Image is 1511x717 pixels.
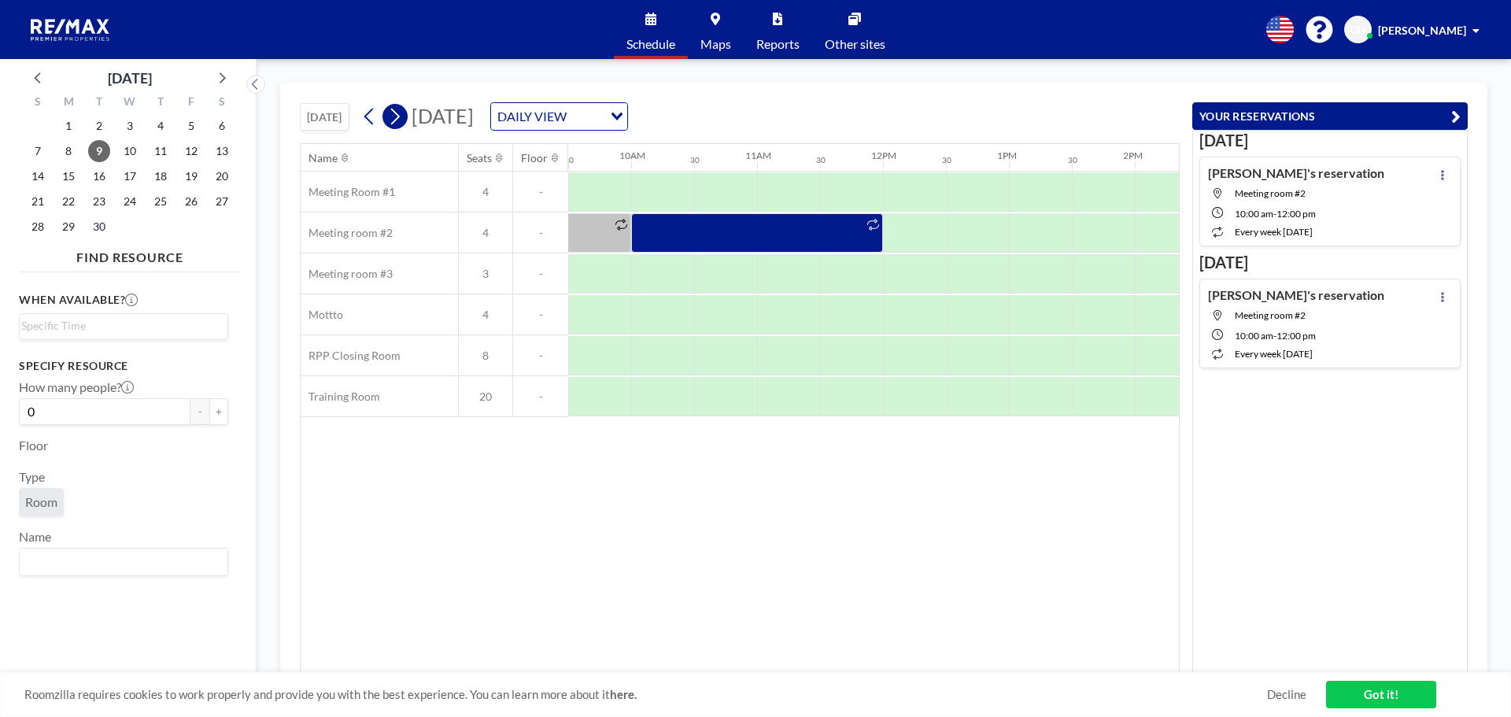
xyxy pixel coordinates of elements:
span: - [1273,208,1276,220]
div: Name [308,151,338,165]
button: - [190,398,209,425]
span: - [513,308,568,322]
span: 4 [459,226,512,240]
a: here. [610,687,637,701]
a: Decline [1267,687,1306,702]
span: Tuesday, September 30, 2025 [88,216,110,238]
span: Friday, September 5, 2025 [180,115,202,137]
span: - [513,185,568,199]
h3: [DATE] [1199,253,1461,272]
div: [DATE] [108,67,152,89]
a: Got it! [1326,681,1436,708]
div: 30 [690,155,700,165]
span: Friday, September 19, 2025 [180,165,202,187]
span: Meeting room #2 [301,226,393,240]
span: 10:00 AM [1235,330,1273,342]
span: every week [DATE] [1235,226,1313,238]
span: - [513,226,568,240]
h4: [PERSON_NAME]'s reservation [1208,165,1384,181]
div: Search for option [20,549,227,575]
div: T [145,93,175,113]
span: Sunday, September 14, 2025 [27,165,49,187]
span: 8 [459,349,512,363]
span: Tuesday, September 16, 2025 [88,165,110,187]
span: 10:00 AM [1235,208,1273,220]
div: 30 [1068,155,1077,165]
span: Reports [756,38,800,50]
button: + [209,398,228,425]
div: 30 [942,155,951,165]
div: Seats [467,151,492,165]
div: M [54,93,84,113]
h3: Specify resource [19,359,228,373]
span: Other sites [825,38,885,50]
div: Search for option [491,103,627,130]
span: Monday, September 15, 2025 [57,165,79,187]
span: - [513,390,568,404]
span: 4 [459,185,512,199]
span: Training Room [301,390,380,404]
span: 12:00 PM [1276,208,1316,220]
div: Floor [521,151,548,165]
span: Thursday, September 25, 2025 [150,190,172,213]
span: Saturday, September 27, 2025 [211,190,233,213]
span: Monday, September 1, 2025 [57,115,79,137]
div: 10AM [619,150,645,161]
span: Meeting room #2 [1235,309,1306,321]
span: Meeting Room #1 [301,185,395,199]
img: organization-logo [25,14,116,46]
span: 4 [459,308,512,322]
span: Thursday, September 11, 2025 [150,140,172,162]
span: Meeting room #3 [301,267,393,281]
button: YOUR RESERVATIONS [1192,102,1468,130]
div: 12PM [871,150,896,161]
span: Saturday, September 6, 2025 [211,115,233,137]
span: Tuesday, September 23, 2025 [88,190,110,213]
input: Search for option [21,317,219,334]
span: Monday, September 22, 2025 [57,190,79,213]
div: Search for option [20,314,227,338]
span: Sunday, September 7, 2025 [27,140,49,162]
label: Type [19,469,45,485]
div: 11AM [745,150,771,161]
div: 30 [564,155,574,165]
span: [PERSON_NAME] [1378,24,1466,37]
span: Friday, September 26, 2025 [180,190,202,213]
span: Sunday, September 21, 2025 [27,190,49,213]
div: 1PM [997,150,1017,161]
span: Maps [700,38,731,50]
span: Wednesday, September 17, 2025 [119,165,141,187]
span: RPP Closing Room [301,349,401,363]
span: 20 [459,390,512,404]
span: Monday, September 8, 2025 [57,140,79,162]
span: 3 [459,267,512,281]
div: 2PM [1123,150,1143,161]
span: DAILY VIEW [494,106,570,127]
div: 30 [816,155,826,165]
span: Room [25,494,57,510]
span: Sunday, September 28, 2025 [27,216,49,238]
span: Meeting room #2 [1235,187,1306,199]
span: Mottto [301,308,343,322]
span: 12:00 PM [1276,330,1316,342]
span: - [513,267,568,281]
span: every week [DATE] [1235,348,1313,360]
input: Search for option [21,552,219,572]
span: Tuesday, September 9, 2025 [88,140,110,162]
span: Saturday, September 20, 2025 [211,165,233,187]
label: How many people? [19,379,134,395]
span: Roomzilla requires cookies to work properly and provide you with the best experience. You can lea... [24,687,1267,702]
span: DH [1350,23,1366,37]
input: Search for option [571,106,601,127]
span: Saturday, September 13, 2025 [211,140,233,162]
span: Monday, September 29, 2025 [57,216,79,238]
span: - [513,349,568,363]
span: Thursday, September 4, 2025 [150,115,172,137]
label: Floor [19,438,48,453]
span: Wednesday, September 3, 2025 [119,115,141,137]
h3: [DATE] [1199,131,1461,150]
span: Wednesday, September 24, 2025 [119,190,141,213]
div: W [115,93,146,113]
button: [DATE] [300,103,349,131]
span: Schedule [626,38,675,50]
